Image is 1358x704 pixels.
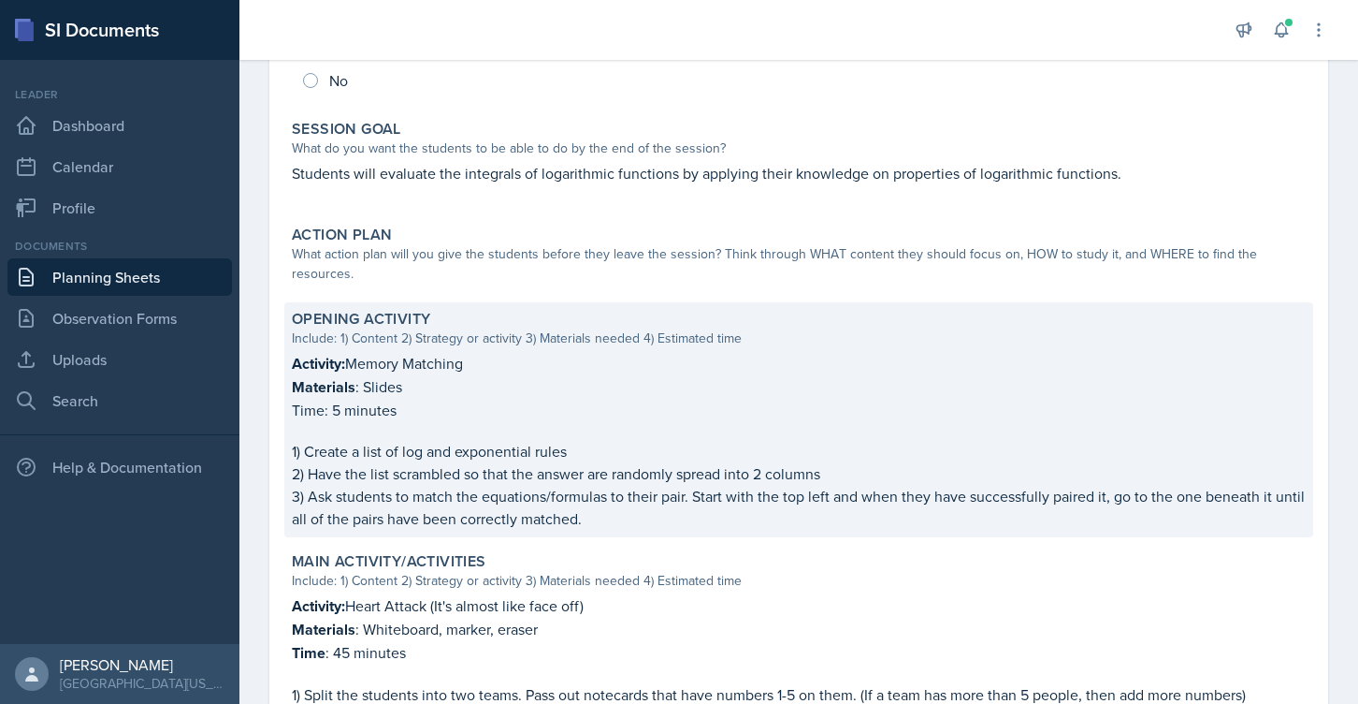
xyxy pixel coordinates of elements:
[292,552,486,571] label: Main Activity/Activities
[292,440,1306,462] p: 1) Create a list of log and exponential rules
[292,375,1306,399] p: : Slides
[292,139,1306,158] div: What do you want the students to be able to do by the end of the session?
[292,594,1306,618] p: Heart Attack (It's almost like face off)
[292,462,1306,485] p: 2) Have the list scrambled so that the answer are randomly spread into 2 columns
[292,244,1306,284] div: What action plan will you give the students before they leave the session? Think through WHAT con...
[7,86,232,103] div: Leader
[292,571,1306,591] div: Include: 1) Content 2) Strategy or activity 3) Materials needed 4) Estimated time
[292,619,355,640] strong: Materials
[292,399,1306,421] p: Time: 5 minutes
[292,641,1306,665] p: : 45 minutes
[292,310,430,329] label: Opening Activity
[292,618,1306,641] p: : Whiteboard, marker, eraser
[292,329,1306,348] div: Include: 1) Content 2) Strategy or activity 3) Materials needed 4) Estimated time
[292,352,1306,375] p: Memory Matching
[7,448,232,486] div: Help & Documentation
[292,353,345,374] strong: Activity:
[7,300,232,337] a: Observation Forms
[7,189,232,227] a: Profile
[7,382,232,419] a: Search
[7,258,232,296] a: Planning Sheets
[7,238,232,255] div: Documents
[292,642,325,664] strong: Time
[60,674,224,693] div: [GEOGRAPHIC_DATA][US_STATE] in [GEOGRAPHIC_DATA]
[292,376,355,398] strong: Materials
[292,120,401,139] label: Session Goal
[60,655,224,674] div: [PERSON_NAME]
[7,107,232,144] a: Dashboard
[292,485,1306,530] p: 3) Ask students to match the equations/formulas to their pair. Start with the top left and when t...
[7,148,232,185] a: Calendar
[292,162,1306,184] p: Students will evaluate the integrals of logarithmic functions by applying their knowledge on prop...
[292,226,392,244] label: Action Plan
[292,595,345,617] strong: Activity:
[7,341,232,378] a: Uploads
